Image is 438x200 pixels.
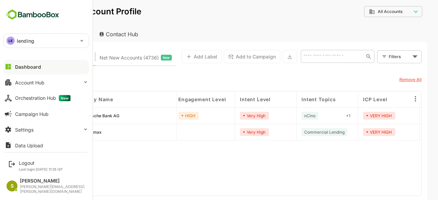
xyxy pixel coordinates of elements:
[216,112,245,120] div: Very High
[280,130,321,135] span: Commercial Lending
[375,77,398,82] u: Remove All
[17,77,62,82] span: Dashboard Filters
[154,112,175,120] div: HIGH
[339,96,363,102] span: ICP Level
[17,74,67,85] div: Dashboard Filters
[3,123,89,136] button: Settings
[26,8,117,16] p: Unified Account Profile
[12,6,22,17] button: back
[21,53,67,62] span: Known accounts you’ve identified to target - imported from CRM, Offline upload, or promoted from ...
[319,112,329,120] div: + 1
[15,143,43,148] div: Data Upload
[7,37,15,45] div: LE
[200,50,256,63] button: Add to Campaign
[3,8,61,21] img: BambooboxFullLogoMark.5f36c76dfaba33ec1ec1367b70bb1252.svg
[17,37,34,44] p: lending
[154,96,202,102] span: Engagement Level
[3,138,89,152] button: Data Upload
[259,50,273,63] button: Export the selected data as CSV
[345,9,387,15] div: All Accounts
[158,50,198,63] button: Add Label
[280,113,292,118] span: nCino
[216,96,247,102] span: Intent Level
[58,113,95,118] span: Deutsche Bank AG
[19,160,63,166] div: Logout
[58,130,77,135] span: Credimax
[365,53,387,60] div: Filters
[15,95,70,101] div: Orchestration Hub
[3,60,89,74] button: Dashboard
[278,96,312,102] span: Intent Topics
[364,49,398,64] div: Filters
[76,53,135,62] span: Net New Accounts ( 4736 )
[15,64,41,70] div: Dashboard
[19,167,63,171] p: Last login: [DATE] 11:35 IST
[3,107,89,121] button: Campaign Hub
[3,76,89,89] button: Account Hub
[11,27,67,42] div: Account Hub
[139,53,146,62] span: New
[15,111,49,117] div: Campaign Hub
[7,181,17,191] div: S
[339,128,371,136] div: VERY HIGH
[4,34,89,48] div: LElending
[20,185,86,194] div: [PERSON_NAME][EMAIL_ADDRESS][PERSON_NAME][DOMAIN_NAME]
[216,128,245,136] div: Very High
[48,96,89,102] span: Company name
[15,127,34,133] div: Settings
[339,112,371,120] div: VERY HIGH
[59,95,70,101] span: New
[70,27,120,42] div: Contact Hub
[15,80,44,85] div: Account Hub
[76,53,148,62] div: Newly surfaced ICP-fit accounts from Intent, Website, LinkedIn, and other engagement signals.
[3,91,89,105] button: Orchestration HubNew
[354,9,378,14] span: All Accounts
[20,178,86,184] div: [PERSON_NAME]
[340,5,398,18] div: All Accounts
